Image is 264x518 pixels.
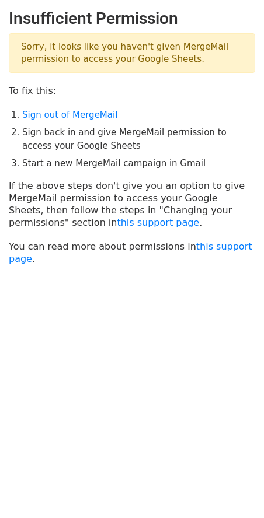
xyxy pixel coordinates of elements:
[9,240,255,265] p: You can read more about permissions in .
[9,180,255,229] p: If the above steps don't give you an option to give MergeMail permission to access your Google Sh...
[22,126,255,152] li: Sign back in and give MergeMail permission to access your Google Sheets
[9,9,255,29] h2: Insufficient Permission
[9,241,252,264] a: this support page
[9,85,255,97] p: To fix this:
[22,157,255,170] li: Start a new MergeMail campaign in Gmail
[9,33,255,73] p: Sorry, it looks like you haven't given MergeMail permission to access your Google Sheets.
[117,217,199,228] a: this support page
[22,110,117,120] a: Sign out of MergeMail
